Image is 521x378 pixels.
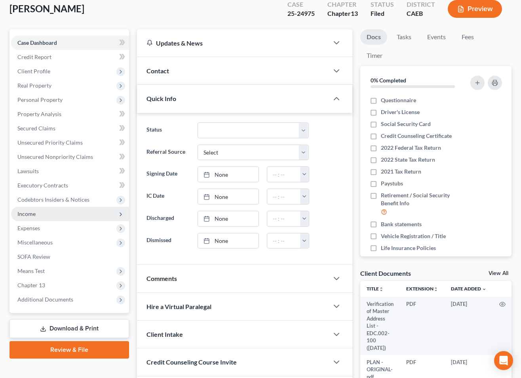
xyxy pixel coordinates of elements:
a: View All [489,271,508,276]
span: Comments [146,275,177,282]
span: Lawsuits [17,168,39,174]
span: Additional Documents [17,296,73,303]
span: Questionnaire [381,96,416,104]
div: 25-24975 [287,9,315,18]
i: expand_more [482,287,487,292]
td: Verification of Master Address List - EDC.002-100 ([DATE]) [360,297,400,355]
a: Date Added expand_more [451,286,487,292]
a: Timer [360,48,389,63]
span: Real Property [17,82,51,89]
span: Unsecured Nonpriority Claims [17,153,93,160]
span: Vehicle Registration / Title [381,232,446,240]
span: Quick Info [146,95,176,102]
a: Titleunfold_more [367,286,384,292]
a: Secured Claims [11,121,129,136]
span: Case Dashboard [17,39,57,46]
a: Property Analysis [11,107,129,121]
span: Credit Counseling Course Invite [146,358,237,366]
span: 2022 State Tax Return [381,156,435,164]
span: Retirement / Social Security Benefit Info [381,191,467,207]
a: Unsecured Nonpriority Claims [11,150,129,164]
a: Credit Report [11,50,129,64]
span: Hire a Virtual Paralegal [146,303,211,310]
span: Bank statements [381,220,422,228]
a: None [198,233,259,248]
a: None [198,211,259,226]
span: [PERSON_NAME] [10,3,84,14]
span: 13 [351,10,358,17]
a: Review & File [10,341,129,359]
label: Status [143,122,194,138]
a: Fees [455,29,481,45]
span: Means Test [17,267,45,274]
span: Client Intake [146,330,183,338]
div: Updates & News [146,39,319,47]
span: Contact [146,67,169,74]
div: Open Intercom Messenger [494,351,513,370]
span: SOFA Review [17,253,50,260]
div: Chapter [327,9,358,18]
input: -- : -- [267,233,300,248]
label: Discharged [143,211,194,227]
span: Income [17,210,36,217]
span: Life Insurance Policies [381,244,436,252]
span: Social Security Card [381,120,431,128]
a: Events [421,29,452,45]
span: Credit Report [17,53,51,60]
td: [DATE] [445,297,493,355]
span: Secured Claims [17,125,55,132]
span: Retirement Account Statements Showing Balance [381,256,467,272]
span: Miscellaneous [17,239,53,246]
div: Filed [371,9,394,18]
label: IC Date [143,189,194,204]
a: Unsecured Priority Claims [11,136,129,150]
a: Case Dashboard [11,36,129,50]
span: 2022 Federal Tax Return [381,144,441,152]
span: Unsecured Priority Claims [17,139,83,146]
a: SOFA Review [11,250,129,264]
label: Signing Date [143,166,194,182]
span: Executory Contracts [17,182,68,189]
span: Personal Property [17,96,63,103]
span: Client Profile [17,68,50,74]
a: None [198,167,259,182]
td: PDF [400,297,445,355]
div: Client Documents [360,269,411,277]
span: Paystubs [381,179,403,187]
a: Docs [360,29,387,45]
input: -- : -- [267,167,300,182]
a: Executory Contracts [11,178,129,193]
input: -- : -- [267,211,300,226]
span: Chapter 13 [17,282,45,288]
i: unfold_more [379,287,384,292]
div: CAEB [407,9,435,18]
span: Codebtors Insiders & Notices [17,196,89,203]
a: Extensionunfold_more [406,286,438,292]
span: Expenses [17,225,40,231]
input: -- : -- [267,189,300,204]
label: Referral Source [143,145,194,160]
label: Dismissed [143,233,194,249]
span: Property Analysis [17,111,61,117]
a: None [198,189,259,204]
a: Lawsuits [11,164,129,178]
i: unfold_more [434,287,438,292]
span: Credit Counseling Certificate [381,132,452,140]
a: Tasks [390,29,418,45]
span: Driver's License [381,108,420,116]
span: 2021 Tax Return [381,168,421,176]
a: Download & Print [10,319,129,338]
strong: 0% Completed [371,77,406,84]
